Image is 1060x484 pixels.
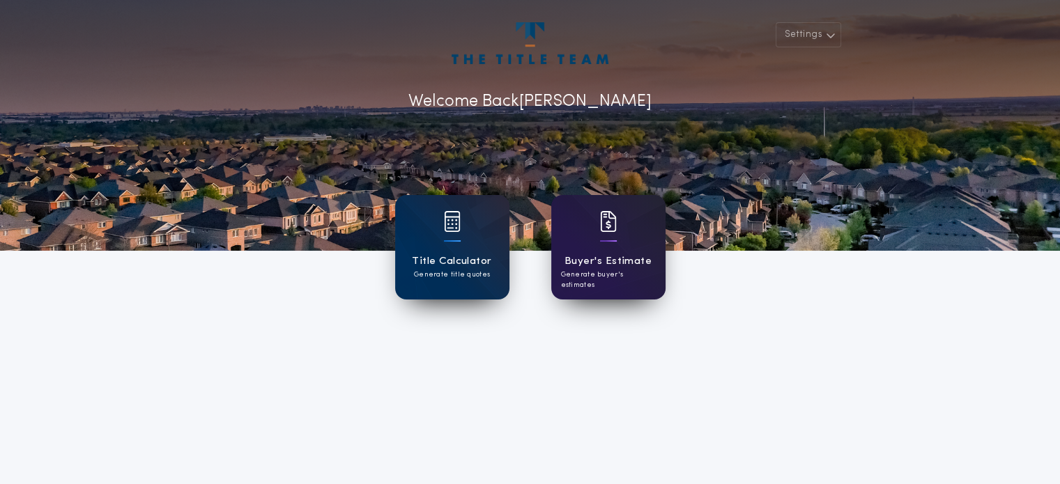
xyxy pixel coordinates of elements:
[414,270,490,280] p: Generate title quotes
[564,253,652,270] h1: Buyer's Estimate
[776,22,841,47] button: Settings
[408,89,652,114] p: Welcome Back [PERSON_NAME]
[444,211,461,232] img: card icon
[600,211,617,232] img: card icon
[412,253,491,270] h1: Title Calculator
[452,22,608,64] img: account-logo
[395,195,509,299] a: card iconTitle CalculatorGenerate title quotes
[551,195,666,299] a: card iconBuyer's EstimateGenerate buyer's estimates
[561,270,656,290] p: Generate buyer's estimates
